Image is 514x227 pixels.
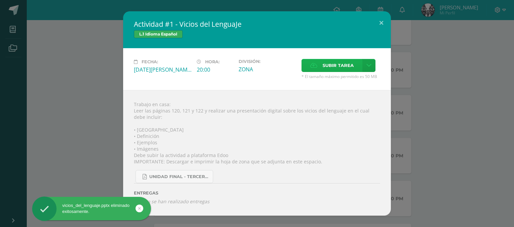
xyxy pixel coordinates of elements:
[134,30,183,38] span: L.1 Idioma Español
[134,191,380,196] label: ENTREGAS
[239,59,296,64] label: División:
[372,11,391,34] button: Close (Esc)
[205,59,220,64] span: Hora:
[136,170,213,183] a: UNIDAD FINAL - TERCERO BASICO A-B-C.pdf
[239,66,296,73] div: ZONA
[134,198,380,205] i: Aún no se han realizado entregas
[197,66,233,73] div: 20:00
[323,59,354,72] span: Subir tarea
[134,66,191,73] div: [DATE][PERSON_NAME]
[32,203,151,215] div: vicios_del_lenguaje.pptx eliminado exitosamente.
[134,19,380,29] h2: Actividad #1 - Vicios del LenguaJe
[123,90,391,215] div: Trabajo en casa: Leer las páginas 120, 121 y 122 y realizar una presentación digital sobre los vi...
[142,59,158,64] span: Fecha:
[302,74,380,79] span: * El tamaño máximo permitido es 50 MB
[149,174,209,179] span: UNIDAD FINAL - TERCERO BASICO A-B-C.pdf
